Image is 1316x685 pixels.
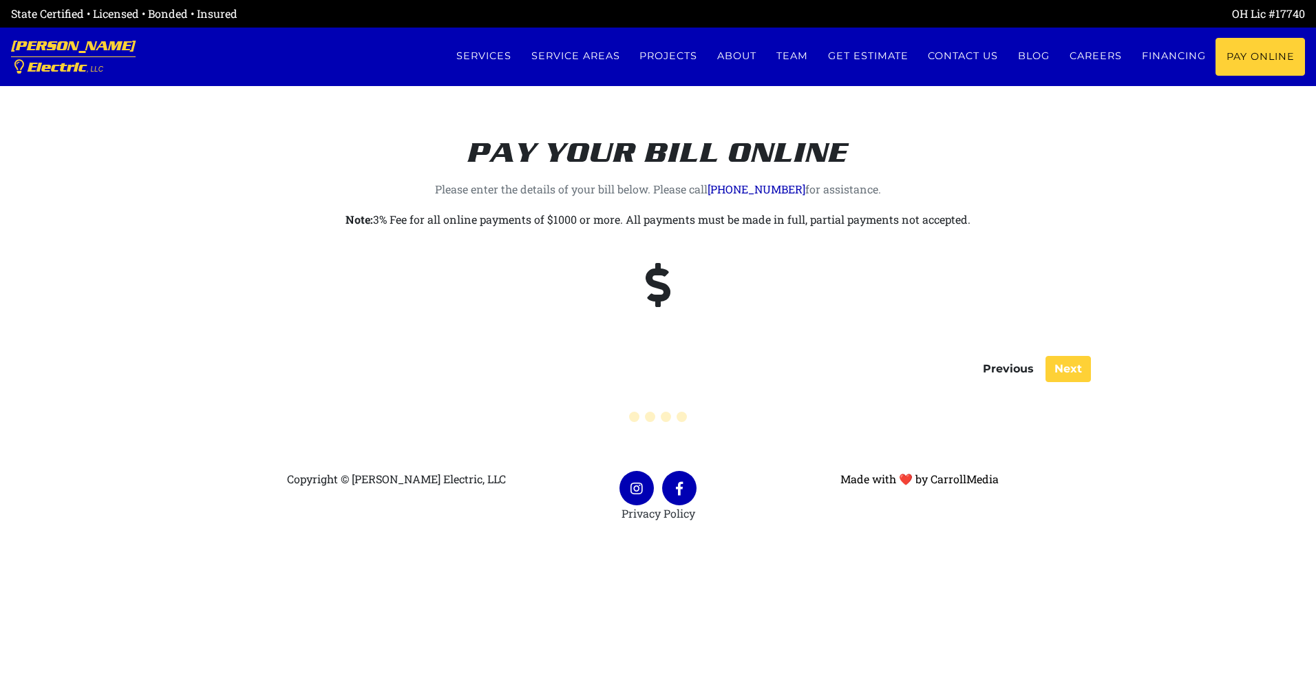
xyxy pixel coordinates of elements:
a: Contact us [918,38,1008,74]
a: [PERSON_NAME] Electric, LLC [11,28,136,86]
a: Service Areas [521,38,630,74]
a: Made with ❤ by CarrollMedia [840,472,999,486]
button: Next [1046,356,1091,382]
a: Services [446,38,521,74]
div: OH Lic #17740 [658,6,1305,22]
a: About [708,38,767,74]
a: Privacy Policy [622,506,695,520]
h2: Pay your bill online [276,103,1040,169]
a: Get estimate [818,38,918,74]
a: Team [767,38,818,74]
a: Careers [1060,38,1132,74]
p: Please enter the details of your bill below. Please call for assistance. [276,180,1040,199]
a: [PHONE_NUMBER] [708,182,805,196]
a: Projects [630,38,708,74]
a: Blog [1008,38,1060,74]
button: Previous [974,356,1043,382]
p: 3% Fee for all online payments of $1000 or more. All payments must be made in full, partial payme... [276,210,1040,229]
span: Copyright © [PERSON_NAME] Electric, LLC [287,472,506,486]
a: Financing [1132,38,1216,74]
strong: Note: [346,212,373,226]
div: State Certified • Licensed • Bonded • Insured [11,6,658,22]
span: , LLC [87,65,103,73]
a: Pay Online [1216,38,1305,76]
